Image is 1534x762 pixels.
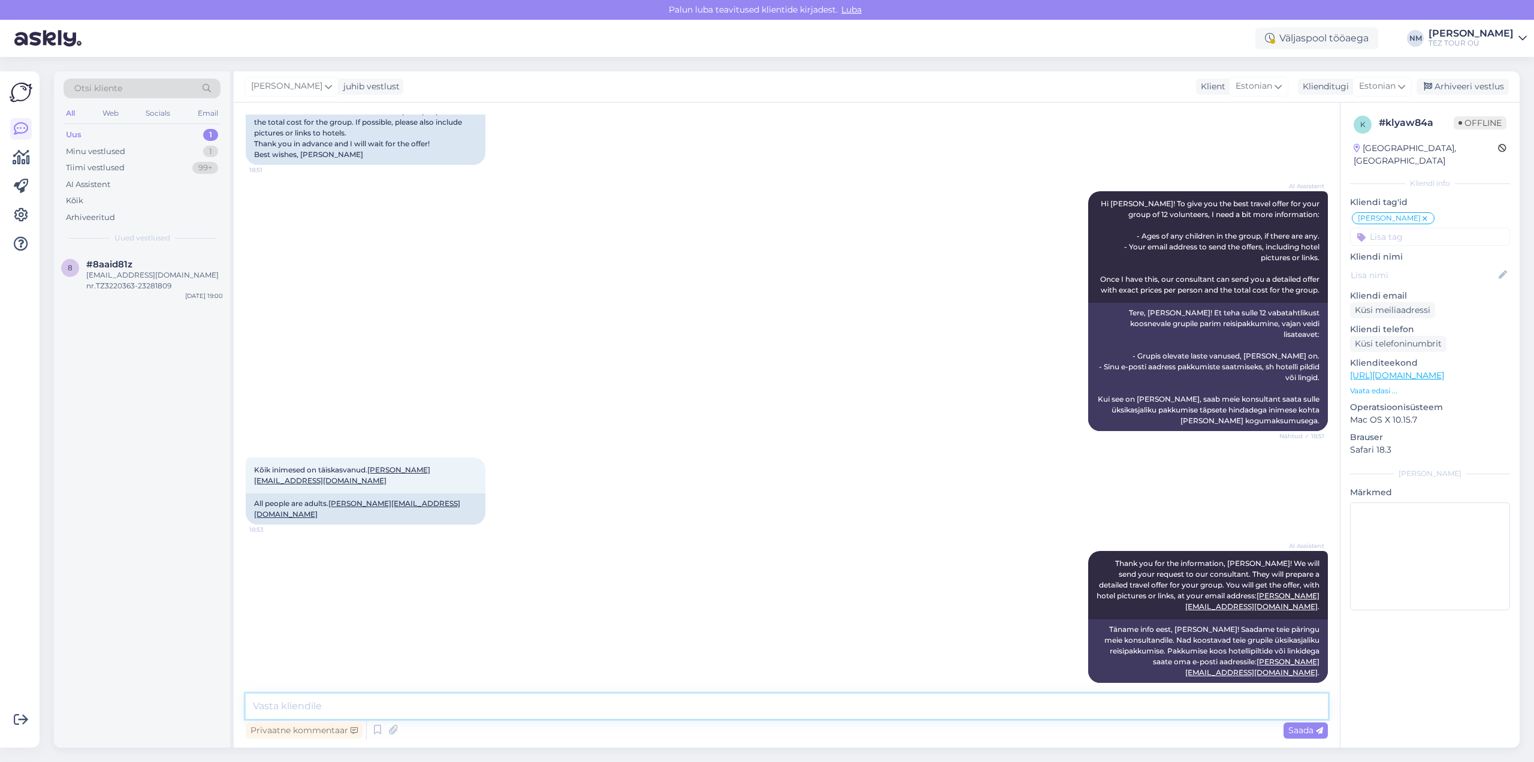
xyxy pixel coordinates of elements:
div: Web [100,106,121,121]
div: Tiimi vestlused [66,162,125,174]
span: 18:53 [249,525,294,534]
div: Arhiveeri vestlus [1417,79,1509,95]
a: [PERSON_NAME]TEZ TOUR OÜ [1429,29,1527,48]
div: 1 [203,129,218,141]
div: TEZ TOUR OÜ [1429,38,1514,48]
div: Täname info eest, [PERSON_NAME]! Saadame teie päringu meie konsultandile. Nad koostavad teie grup... [1088,619,1328,683]
div: Uus [66,129,81,141]
div: Tere, [PERSON_NAME]! Et teha sulle 12 vabatahtlikust koosnevale grupile parim reisipakkumine, vaj... [1088,303,1328,431]
span: [PERSON_NAME] [1358,215,1421,222]
div: # klyaw84a [1379,116,1454,130]
div: Väljaspool tööaega [1255,28,1378,49]
p: Brauser [1350,431,1510,444]
span: #8aaid81z [86,259,132,270]
div: 99+ [192,162,218,174]
span: k [1360,120,1366,129]
p: Mac OS X 10.15.7 [1350,414,1510,426]
input: Lisa tag [1350,228,1510,246]
div: NM [1407,30,1424,47]
span: Nähtud ✓ 18:51 [1279,432,1324,441]
div: [PERSON_NAME] [1350,468,1510,479]
span: Estonian [1359,80,1396,93]
span: Uued vestlused [114,233,170,243]
div: Kõik [66,195,83,207]
div: [EMAIL_ADDRESS][DOMAIN_NAME] nr.TZ3220363-23281809 [86,270,223,291]
input: Lisa nimi [1351,269,1496,282]
span: Otsi kliente [74,82,122,95]
span: Hi [PERSON_NAME]! To give you the best travel offer for your group of 12 volunteers, I need a bit... [1100,199,1321,294]
span: AI Assistent [1279,182,1324,191]
p: Kliendi tag'id [1350,196,1510,209]
div: [GEOGRAPHIC_DATA], [GEOGRAPHIC_DATA] [1354,142,1498,167]
div: 1 [203,146,218,158]
a: [URL][DOMAIN_NAME] [1350,370,1444,381]
span: Luba [838,4,865,15]
span: 18:51 [249,165,294,174]
p: Safari 18.3 [1350,444,1510,456]
div: [PERSON_NAME] [1429,29,1514,38]
span: Estonian [1236,80,1272,93]
p: Kliendi email [1350,290,1510,302]
span: Offline [1454,116,1506,129]
p: Klienditeekond [1350,357,1510,369]
img: Askly Logo [10,81,32,104]
div: AI Assistent [66,179,110,191]
span: AI Assistent [1279,541,1324,550]
div: Socials [143,106,173,121]
span: Saada [1288,725,1323,736]
p: Vaata edasi ... [1350,385,1510,396]
div: All [64,106,77,121]
div: Küsi meiliaadressi [1350,302,1435,318]
p: Märkmed [1350,486,1510,499]
div: Privaatne kommentaar [246,722,363,739]
div: Klienditugi [1298,80,1349,93]
p: Operatsioonisüsteem [1350,401,1510,414]
div: Kliendi info [1350,178,1510,189]
div: Arhiveeritud [66,212,115,224]
div: Küsi telefoninumbrit [1350,336,1447,352]
div: Email [195,106,221,121]
span: Thank you for the information, [PERSON_NAME]! We will send your request to our consultant. They w... [1097,559,1321,611]
div: Klient [1196,80,1225,93]
span: 8 [68,263,73,272]
p: Kliendi nimi [1350,251,1510,263]
div: Minu vestlused [66,146,125,158]
div: juhib vestlust [339,80,400,93]
div: [DATE] 19:00 [185,291,223,300]
div: All people are adults. [246,493,485,525]
a: [PERSON_NAME][EMAIL_ADDRESS][DOMAIN_NAME] [254,499,460,519]
span: [PERSON_NAME] [251,80,322,93]
span: Kõik inimesed on täiskasvanud. [254,465,430,485]
p: Kliendi telefon [1350,323,1510,336]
